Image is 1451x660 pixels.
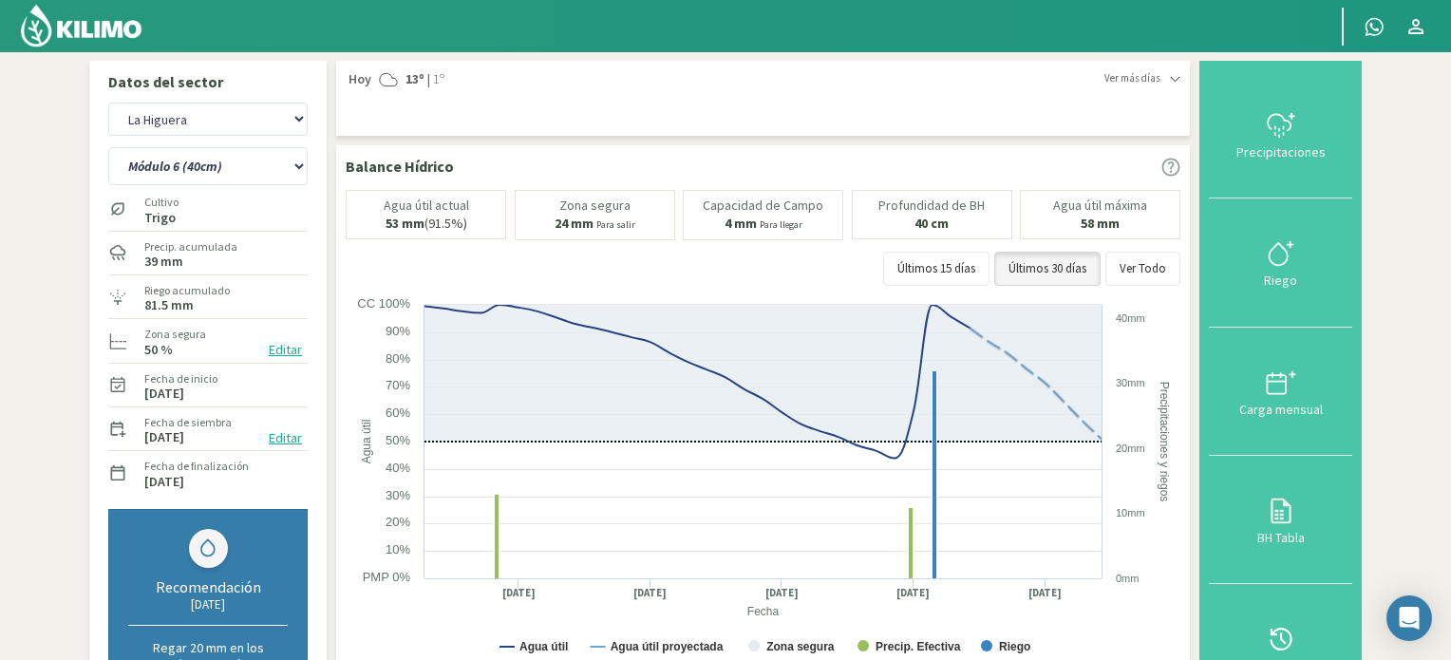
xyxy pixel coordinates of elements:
text: Agua útil [360,419,373,463]
span: Ver más días [1104,70,1160,86]
b: 58 mm [1081,215,1120,232]
div: Recomendación [128,577,288,596]
small: Para llegar [760,218,802,231]
div: Riego [1215,273,1347,287]
label: 50 % [144,344,173,356]
button: Ver Todo [1105,252,1180,286]
b: 24 mm [555,215,594,232]
span: 1º [430,70,444,89]
text: Agua útil [519,640,568,653]
button: Carga mensual [1209,328,1352,456]
p: Balance Hídrico [346,155,454,178]
text: 10% [386,542,410,556]
text: 40mm [1116,312,1145,324]
text: [DATE] [896,586,930,600]
p: Agua útil máxima [1053,198,1147,213]
label: Cultivo [144,194,179,211]
button: Precipitaciones [1209,70,1352,198]
label: Fecha de finalización [144,458,249,475]
text: Fecha [747,605,780,618]
text: 10mm [1116,507,1145,519]
div: Precipitaciones [1215,145,1347,159]
label: Fecha de siembra [144,414,232,431]
label: [DATE] [144,476,184,488]
button: Editar [263,427,308,449]
p: Zona segura [559,198,631,213]
b: 53 mm [386,215,424,232]
button: Riego [1209,198,1352,327]
text: 40% [386,461,410,475]
label: Fecha de inicio [144,370,217,387]
text: PMP 0% [363,570,411,584]
text: Riego [999,640,1030,653]
text: 80% [386,351,410,366]
button: BH Tabla [1209,456,1352,584]
div: BH Tabla [1215,531,1347,544]
label: Riego acumulado [144,282,230,299]
button: Últimos 15 días [883,252,989,286]
label: Trigo [144,212,179,224]
text: 50% [386,433,410,447]
text: CC 100% [357,296,410,311]
label: Precip. acumulada [144,238,237,255]
label: [DATE] [144,431,184,443]
text: [DATE] [502,586,536,600]
label: 39 mm [144,255,183,268]
text: 20mm [1116,443,1145,454]
text: Precipitaciones y riegos [1158,381,1171,501]
text: Zona segura [766,640,835,653]
text: 30% [386,488,410,502]
button: Últimos 30 días [994,252,1101,286]
text: 0mm [1116,573,1139,584]
strong: 13º [405,70,424,87]
span: Hoy [346,70,371,89]
text: [DATE] [765,586,799,600]
text: 30mm [1116,377,1145,388]
text: [DATE] [633,586,667,600]
text: Precip. Efectiva [876,640,961,653]
label: Zona segura [144,326,206,343]
label: [DATE] [144,387,184,400]
div: Carga mensual [1215,403,1347,416]
p: Profundidad de BH [878,198,985,213]
div: Open Intercom Messenger [1386,595,1432,641]
p: Agua útil actual [384,198,469,213]
label: 81.5 mm [144,299,194,311]
small: Para salir [596,218,635,231]
p: Datos del sector [108,70,308,93]
text: 60% [386,405,410,420]
text: [DATE] [1028,586,1062,600]
b: 40 cm [914,215,949,232]
p: Capacidad de Campo [703,198,823,213]
span: | [427,70,430,89]
text: 90% [386,324,410,338]
text: 20% [386,515,410,529]
p: (91.5%) [386,217,467,231]
text: Agua útil proyectada [611,640,724,653]
button: Editar [263,339,308,361]
text: 70% [386,378,410,392]
div: [DATE] [128,596,288,613]
img: Kilimo [19,3,143,48]
b: 4 mm [725,215,757,232]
